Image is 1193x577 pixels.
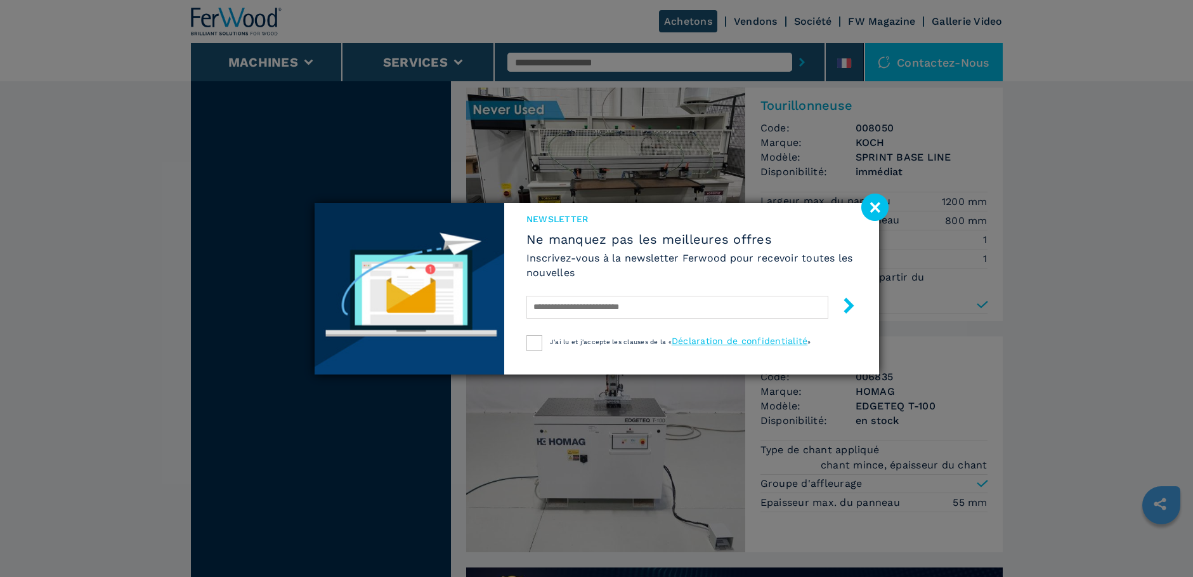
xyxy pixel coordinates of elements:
a: Déclaration de confidentialité [672,336,808,346]
h6: Inscrivez-vous à la newsletter Ferwood pour recevoir toutes les nouvelles [526,251,857,280]
span: Newsletter [526,213,857,225]
button: submit-button [828,293,857,322]
span: » [807,338,811,345]
span: Ne manquez pas les meilleures offres [526,232,857,247]
img: Newsletter image [315,203,504,375]
span: J'ai lu et j'accepte les clauses de la « [550,338,672,345]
